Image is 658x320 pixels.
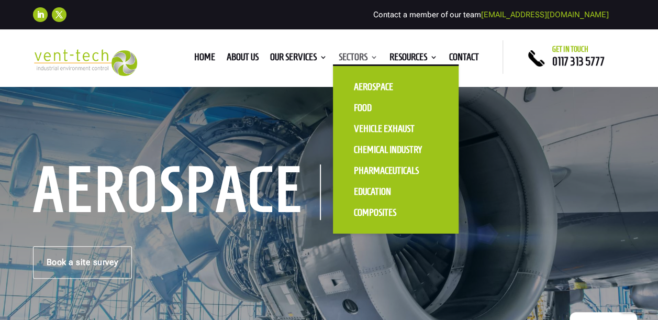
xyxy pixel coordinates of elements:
[343,76,448,97] a: Aerospace
[33,49,137,76] img: 2023-09-27T08_35_16.549ZVENT-TECH---Clear-background
[552,55,605,68] a: 0117 313 5777
[343,202,448,223] a: Composites
[389,53,438,65] a: Resources
[343,97,448,118] a: Food
[343,139,448,160] a: Chemical Industry
[552,45,588,53] span: Get in touch
[227,53,259,65] a: About us
[373,10,609,19] span: Contact a member of our team
[343,181,448,202] a: Education
[343,160,448,181] a: Pharmaceuticals
[481,10,609,19] a: [EMAIL_ADDRESS][DOMAIN_NAME]
[33,246,132,279] a: Book a site survey
[52,7,66,22] a: Follow on X
[194,53,215,65] a: Home
[343,118,448,139] a: Vehicle Exhaust
[270,53,327,65] a: Our Services
[449,53,479,65] a: Contact
[33,164,321,220] h1: Aerospace
[339,53,378,65] a: Sectors
[33,7,48,22] a: Follow on LinkedIn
